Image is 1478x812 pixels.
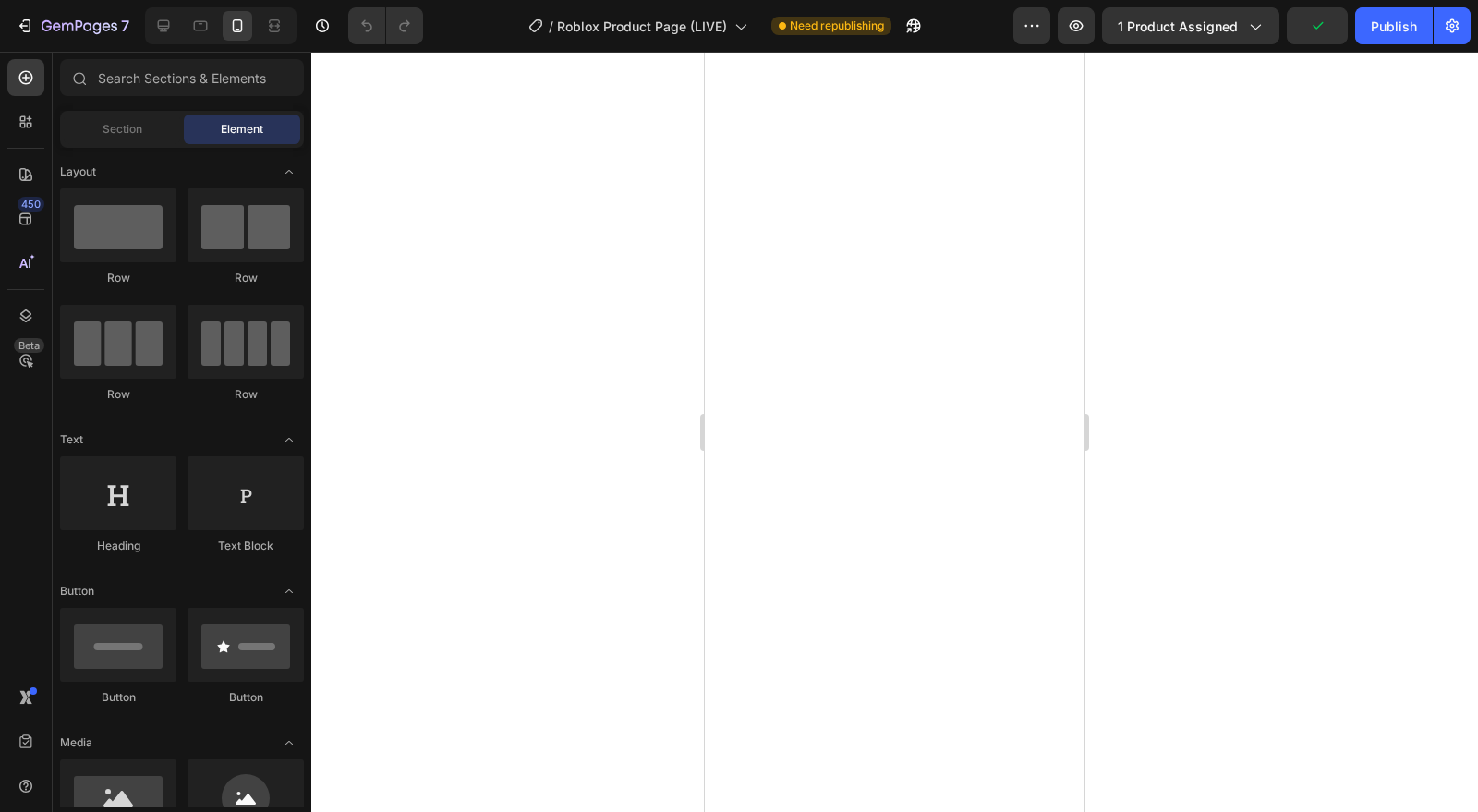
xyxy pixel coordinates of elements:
[60,689,176,706] div: Button
[60,386,176,403] div: Row
[60,164,96,180] span: Layout
[705,52,1084,812] iframe: Design area
[274,576,304,606] span: Toggle open
[60,270,176,286] div: Row
[221,121,263,138] span: Element
[188,689,304,706] div: Button
[188,270,304,286] div: Row
[60,734,92,751] span: Media
[1355,7,1433,44] button: Publish
[557,17,727,36] span: Roblox Product Page (LIVE)
[274,157,304,187] span: Toggle open
[348,7,423,44] div: Undo/Redo
[18,197,44,212] div: 450
[188,538,304,554] div: Text Block
[121,15,129,37] p: 7
[60,431,83,448] span: Text
[1371,17,1417,36] div: Publish
[1102,7,1279,44] button: 1 product assigned
[103,121,142,138] span: Section
[60,538,176,554] div: Heading
[188,386,304,403] div: Row
[274,425,304,454] span: Toggle open
[1118,17,1238,36] span: 1 product assigned
[790,18,884,34] span: Need republishing
[7,7,138,44] button: 7
[60,59,304,96] input: Search Sections & Elements
[274,728,304,757] span: Toggle open
[549,17,553,36] span: /
[60,583,94,600] span: Button
[14,338,44,353] div: Beta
